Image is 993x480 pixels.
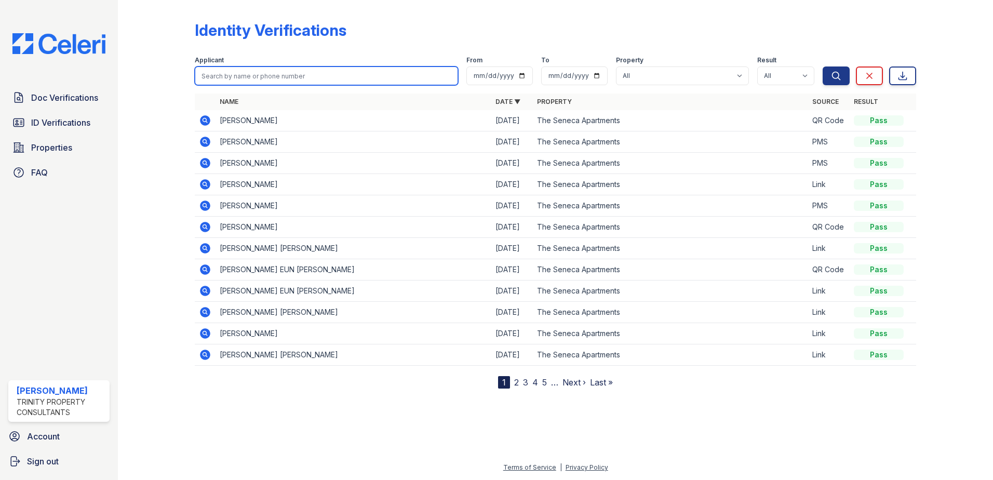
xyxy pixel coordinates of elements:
span: ID Verifications [31,116,90,129]
td: The Seneca Apartments [533,217,809,238]
a: 5 [542,377,547,388]
a: FAQ [8,162,110,183]
td: [DATE] [491,195,533,217]
a: Source [812,98,839,105]
div: [PERSON_NAME] [17,384,105,397]
td: The Seneca Apartments [533,110,809,131]
a: Doc Verifications [8,87,110,108]
div: Pass [854,307,904,317]
td: The Seneca Apartments [533,238,809,259]
div: Pass [854,350,904,360]
td: Link [808,281,850,302]
div: Identity Verifications [195,21,346,39]
td: [PERSON_NAME] [216,131,491,153]
td: The Seneca Apartments [533,323,809,344]
td: The Seneca Apartments [533,153,809,174]
td: [PERSON_NAME] EUN [PERSON_NAME] [216,259,491,281]
span: Account [27,430,60,443]
div: Pass [854,286,904,296]
td: [DATE] [491,110,533,131]
td: PMS [808,131,850,153]
td: Link [808,174,850,195]
label: Result [757,56,776,64]
label: From [466,56,482,64]
td: The Seneca Apartments [533,174,809,195]
td: Link [808,323,850,344]
td: The Seneca Apartments [533,281,809,302]
label: Applicant [195,56,224,64]
td: [DATE] [491,281,533,302]
span: FAQ [31,166,48,179]
div: Pass [854,158,904,168]
td: [PERSON_NAME] [PERSON_NAME] [216,238,491,259]
td: [PERSON_NAME] [216,110,491,131]
td: [DATE] [491,174,533,195]
td: Link [808,302,850,323]
label: Property [616,56,643,64]
label: To [541,56,549,64]
span: Properties [31,141,72,154]
span: Sign out [27,455,59,468]
a: Property [537,98,572,105]
td: [DATE] [491,302,533,323]
td: PMS [808,153,850,174]
td: [DATE] [491,323,533,344]
a: Next › [562,377,586,388]
a: Last » [590,377,613,388]
td: PMS [808,195,850,217]
a: 2 [514,377,519,388]
a: Name [220,98,238,105]
div: Pass [854,201,904,211]
td: The Seneca Apartments [533,259,809,281]
a: Account [4,426,114,447]
div: Pass [854,115,904,126]
td: The Seneca Apartments [533,302,809,323]
td: The Seneca Apartments [533,131,809,153]
div: Pass [854,137,904,147]
a: Sign out [4,451,114,472]
a: 4 [532,377,538,388]
td: [PERSON_NAME] [PERSON_NAME] [216,344,491,366]
img: CE_Logo_Blue-a8612792a0a2168367f1c8372b55b34899dd931a85d93a1a3d3e32e68fde9ad4.png [4,33,114,54]
td: QR Code [808,217,850,238]
td: [PERSON_NAME] [216,217,491,238]
td: [PERSON_NAME] [216,195,491,217]
div: Pass [854,243,904,254]
td: [DATE] [491,153,533,174]
td: [DATE] [491,259,533,281]
div: Trinity Property Consultants [17,397,105,418]
div: Pass [854,179,904,190]
td: [PERSON_NAME] [216,323,491,344]
a: ID Verifications [8,112,110,133]
div: 1 [498,376,510,389]
input: Search by name or phone number [195,66,458,85]
span: … [551,376,558,389]
td: Link [808,344,850,366]
td: The Seneca Apartments [533,344,809,366]
a: Properties [8,137,110,158]
td: [DATE] [491,344,533,366]
a: Privacy Policy [566,463,608,471]
a: 3 [523,377,528,388]
td: [PERSON_NAME] [PERSON_NAME] [216,302,491,323]
div: | [560,463,562,471]
td: Link [808,238,850,259]
td: [PERSON_NAME] [216,153,491,174]
td: QR Code [808,259,850,281]
span: Doc Verifications [31,91,98,104]
a: Terms of Service [503,463,556,471]
td: [DATE] [491,238,533,259]
td: The Seneca Apartments [533,195,809,217]
div: Pass [854,328,904,339]
a: Date ▼ [495,98,520,105]
td: [DATE] [491,217,533,238]
td: [DATE] [491,131,533,153]
td: QR Code [808,110,850,131]
td: [PERSON_NAME] EUN [PERSON_NAME] [216,281,491,302]
div: Pass [854,222,904,232]
div: Pass [854,264,904,275]
a: Result [854,98,878,105]
td: [PERSON_NAME] [216,174,491,195]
